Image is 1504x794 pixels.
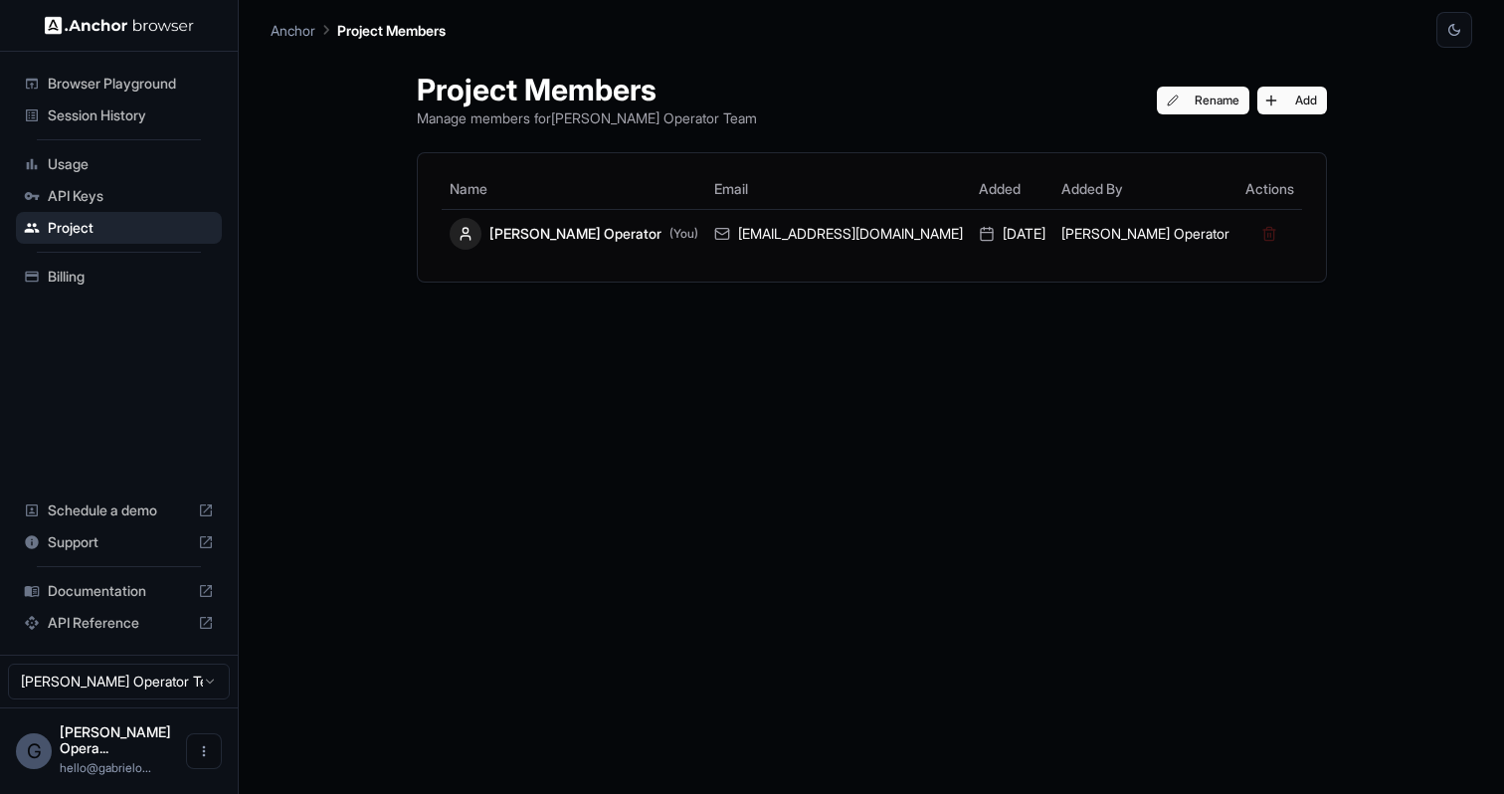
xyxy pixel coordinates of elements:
[48,613,190,633] span: API Reference
[48,154,214,174] span: Usage
[417,107,757,128] p: Manage members for [PERSON_NAME] Operator Team
[45,16,194,35] img: Anchor Logo
[48,186,214,206] span: API Keys
[971,169,1053,209] th: Added
[979,224,1045,244] div: [DATE]
[16,526,222,558] div: Support
[48,218,214,238] span: Project
[16,99,222,131] div: Session History
[16,180,222,212] div: API Keys
[48,532,190,552] span: Support
[417,72,757,107] h1: Project Members
[1157,87,1249,114] button: Rename
[48,74,214,94] span: Browser Playground
[669,226,698,242] span: (You)
[16,261,222,293] div: Billing
[186,733,222,769] button: Open menu
[337,20,446,41] p: Project Members
[16,575,222,607] div: Documentation
[442,169,706,209] th: Name
[1237,169,1302,209] th: Actions
[271,19,446,41] nav: breadcrumb
[16,148,222,180] div: Usage
[60,760,151,775] span: hello@gabrieloperator.com
[450,218,698,250] div: [PERSON_NAME] Operator
[48,267,214,287] span: Billing
[16,607,222,639] div: API Reference
[16,495,222,526] div: Schedule a demo
[16,68,222,99] div: Browser Playground
[1257,87,1327,114] button: Add
[16,212,222,244] div: Project
[714,224,963,244] div: [EMAIL_ADDRESS][DOMAIN_NAME]
[1053,169,1237,209] th: Added By
[271,20,315,41] p: Anchor
[48,581,190,601] span: Documentation
[60,723,171,756] span: Gabriel Operator
[48,500,190,520] span: Schedule a demo
[48,105,214,125] span: Session History
[16,733,52,769] div: G
[706,169,971,209] th: Email
[1053,209,1237,258] td: [PERSON_NAME] Operator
